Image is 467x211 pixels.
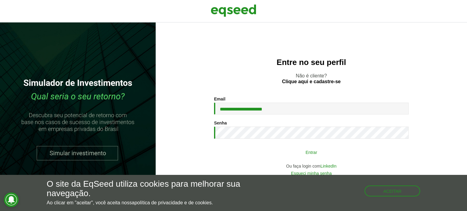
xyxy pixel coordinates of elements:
button: Entrar [232,146,390,158]
h5: O site da EqSeed utiliza cookies para melhorar sua navegação. [47,179,271,198]
a: política de privacidade e de cookies [134,200,212,205]
p: Ao clicar em "aceitar", você aceita nossa . [47,200,271,206]
div: Ou faça login com [214,164,409,168]
p: Não é cliente? [168,73,455,84]
a: Esqueci minha senha [291,171,332,175]
a: Clique aqui e cadastre-se [282,79,341,84]
label: Senha [214,121,227,125]
img: EqSeed Logo [211,3,256,18]
button: Aceitar [365,185,420,196]
h2: Entre no seu perfil [168,58,455,67]
a: LinkedIn [320,164,337,168]
label: Email [214,97,225,101]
